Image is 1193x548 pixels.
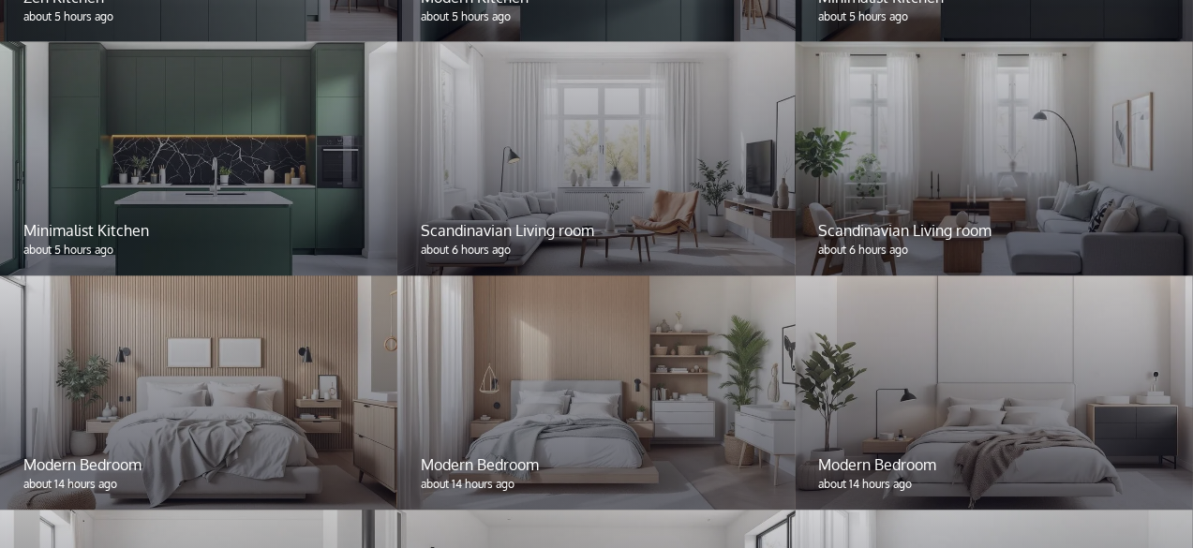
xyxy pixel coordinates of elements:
[819,454,1170,477] p: Modern Bedroom
[421,477,771,494] p: about 14 hours ago
[23,243,374,259] p: about 5 hours ago
[23,477,374,494] p: about 14 hours ago
[421,454,771,477] p: Modern Bedroom
[23,220,374,243] p: Minimalist Kitchen
[819,243,1170,259] p: about 6 hours ago
[819,8,1170,25] p: about 5 hours ago
[819,220,1170,243] p: Scandinavian Living room
[819,477,1170,494] p: about 14 hours ago
[23,454,374,477] p: Modern Bedroom
[421,8,771,25] p: about 5 hours ago
[421,243,771,259] p: about 6 hours ago
[421,220,771,243] p: Scandinavian Living room
[23,8,374,25] p: about 5 hours ago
